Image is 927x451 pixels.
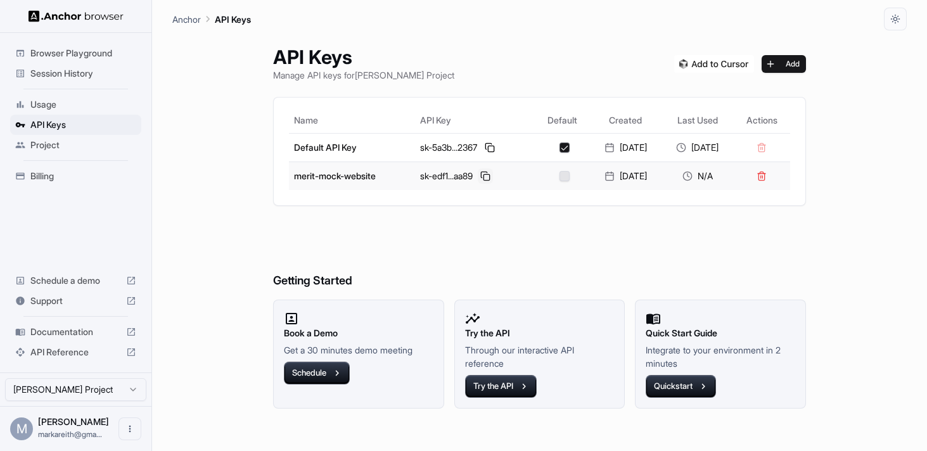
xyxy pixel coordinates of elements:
[284,326,433,340] h2: Book a Demo
[646,326,795,340] h2: Quick Start Guide
[674,55,754,73] img: Add anchorbrowser MCP server to Cursor
[118,417,141,440] button: Open menu
[482,140,497,155] button: Copy API key
[415,108,535,133] th: API Key
[289,162,415,190] td: merit-mock-website
[762,55,806,73] button: Add
[734,108,790,133] th: Actions
[10,63,141,84] div: Session History
[478,168,493,184] button: Copy API key
[30,274,121,287] span: Schedule a demo
[289,108,415,133] th: Name
[420,140,530,155] div: sk-5a3b...2367
[30,118,136,131] span: API Keys
[589,108,662,133] th: Created
[10,115,141,135] div: API Keys
[30,326,121,338] span: Documentation
[465,326,615,340] h2: Try the API
[667,170,729,182] div: N/A
[29,10,124,22] img: Anchor Logo
[420,168,530,184] div: sk-edf1...aa89
[535,108,589,133] th: Default
[10,291,141,311] div: Support
[594,170,656,182] div: [DATE]
[30,67,136,80] span: Session History
[289,133,415,162] td: Default API Key
[465,375,537,398] button: Try the API
[10,417,33,440] div: M
[273,221,806,290] h6: Getting Started
[30,139,136,151] span: Project
[30,170,136,182] span: Billing
[10,94,141,115] div: Usage
[10,166,141,186] div: Billing
[594,141,656,154] div: [DATE]
[172,13,201,26] p: Anchor
[10,43,141,63] div: Browser Playground
[30,98,136,111] span: Usage
[273,68,454,82] p: Manage API keys for [PERSON_NAME] Project
[10,342,141,362] div: API Reference
[215,13,251,26] p: API Keys
[273,46,454,68] h1: API Keys
[30,47,136,60] span: Browser Playground
[284,362,350,384] button: Schedule
[172,12,251,26] nav: breadcrumb
[284,343,433,357] p: Get a 30 minutes demo meeting
[646,343,795,370] p: Integrate to your environment in 2 minutes
[10,135,141,155] div: Project
[662,108,734,133] th: Last Used
[38,429,102,439] span: markareith@gmail.com
[465,343,615,370] p: Through our interactive API reference
[30,346,121,359] span: API Reference
[30,295,121,307] span: Support
[10,270,141,291] div: Schedule a demo
[10,322,141,342] div: Documentation
[667,141,729,154] div: [DATE]
[646,375,716,398] button: Quickstart
[38,416,109,427] span: Mark Reith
